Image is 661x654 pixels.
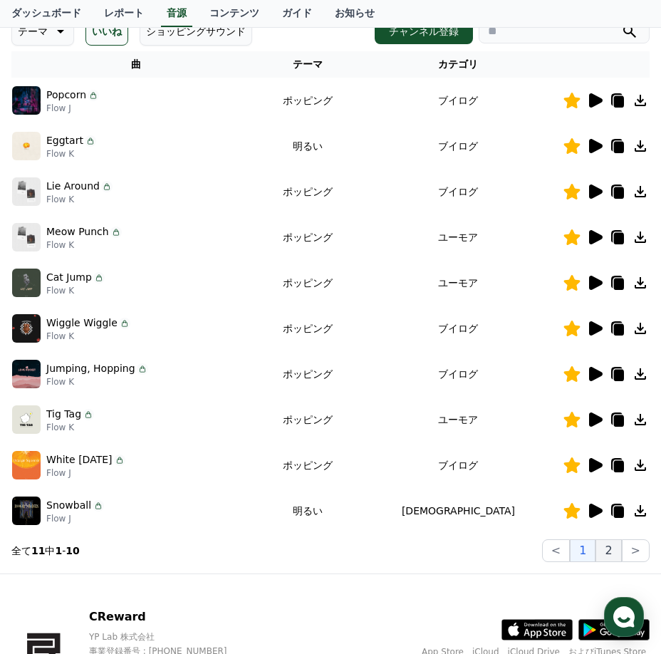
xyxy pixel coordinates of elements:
a: チャット [94,452,184,487]
p: Flow K [46,376,148,388]
p: Flow K [46,148,96,160]
p: Popcorn [46,88,86,103]
td: ポッピング [261,214,354,260]
p: 全て 中 - [11,544,80,558]
strong: 1 [55,545,62,556]
img: music [12,451,41,479]
button: 2 [595,539,621,562]
td: ポッピング [261,78,354,123]
img: music [12,269,41,297]
p: Lie Around [46,179,100,194]
span: ホーム [36,473,62,484]
p: Flow J [46,467,125,479]
img: music [12,177,41,206]
td: ブイログ [354,169,563,214]
button: ショッピングサウンド [140,17,252,46]
img: music [12,223,41,251]
td: ブイログ [354,306,563,351]
p: CReward [89,608,295,626]
button: 1 [570,539,595,562]
p: Flow K [46,239,122,251]
td: ポッピング [261,397,354,442]
td: ブイログ [354,442,563,488]
td: ポッピング [261,306,354,351]
td: ユーモア [354,214,563,260]
button: > [622,539,650,562]
a: 設定 [184,452,274,487]
p: Flow J [46,513,104,524]
span: 設定 [220,473,237,484]
p: テーマ [18,21,48,41]
td: ブイログ [354,351,563,397]
img: music [12,86,41,115]
a: ホーム [4,452,94,487]
td: ポッピング [261,442,354,488]
img: music [12,314,41,343]
th: テーマ [261,51,354,78]
strong: 11 [31,545,45,556]
button: テーマ [11,17,74,46]
strong: 10 [66,545,79,556]
p: Flow J [46,103,99,114]
p: YP Lab 株式会社 [89,631,295,643]
img: music [12,405,41,434]
p: Meow Punch [46,224,109,239]
button: いいね [85,17,128,46]
td: 明るい [261,488,354,534]
button: チャンネル登録 [375,19,473,44]
span: チャット [122,474,156,485]
p: Flow K [46,285,105,296]
p: White [DATE] [46,452,113,467]
td: ユーモア [354,397,563,442]
p: Flow K [46,194,113,205]
td: 明るい [261,123,354,169]
img: music [12,132,41,160]
img: music [12,360,41,388]
p: Wiggle Wiggle [46,316,118,331]
td: ブイログ [354,123,563,169]
p: Jumping, Hopping [46,361,135,376]
td: [DEMOGRAPHIC_DATA] [354,488,563,534]
td: ポッピング [261,260,354,306]
button: < [542,539,570,562]
p: Flow K [46,331,130,342]
td: ユーモア [354,260,563,306]
p: Snowball [46,498,91,513]
img: music [12,497,41,525]
td: ポッピング [261,169,354,214]
th: カテゴリ [354,51,563,78]
td: ブイログ [354,78,563,123]
p: Flow K [46,422,94,433]
th: 曲 [11,51,261,78]
td: ポッピング [261,351,354,397]
p: Cat Jump [46,270,92,285]
p: Tig Tag [46,407,81,422]
p: Eggtart [46,133,83,148]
